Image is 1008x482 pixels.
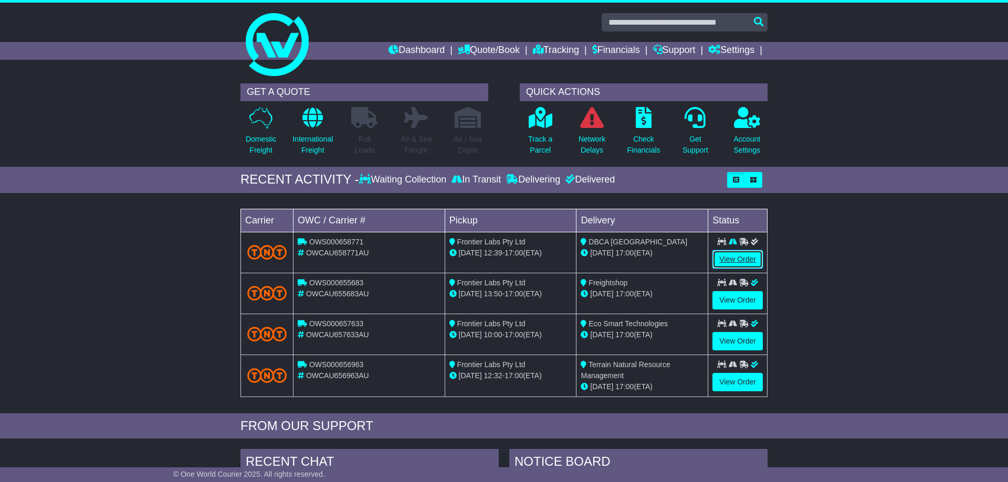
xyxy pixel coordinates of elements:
[306,371,369,380] span: OWCAU656963AU
[240,419,768,434] div: FROM OUR SUPPORT
[449,370,572,381] div: - (ETA)
[292,134,333,156] p: International Freight
[589,279,627,287] span: Freightshop
[388,42,445,60] a: Dashboard
[240,83,488,101] div: GET A QUOTE
[245,106,277,162] a: DomesticFreight
[581,288,703,299] div: (ETA)
[712,291,763,309] a: View Order
[712,373,763,391] a: View Order
[581,329,703,340] div: (ETA)
[449,288,572,299] div: - (ETA)
[708,209,768,232] td: Status
[712,250,763,269] a: View Order
[240,172,359,187] div: RECENT ACTIVITY -
[505,371,523,380] span: 17:00
[533,42,579,60] a: Tracking
[592,42,640,60] a: Financials
[351,134,377,156] p: Full Loads
[484,371,502,380] span: 12:32
[590,290,613,298] span: [DATE]
[457,360,526,369] span: Frontier Labs Pty Ltd
[578,106,606,162] a: NetworkDelays
[505,249,523,257] span: 17:00
[581,248,703,259] div: (ETA)
[590,382,613,391] span: [DATE]
[247,245,287,259] img: TNT_Domestic.png
[454,134,482,156] p: Air / Sea Depot
[579,134,605,156] p: Network Delays
[528,106,553,162] a: Track aParcel
[459,371,482,380] span: [DATE]
[505,290,523,298] span: 17:00
[459,290,482,298] span: [DATE]
[615,330,634,339] span: 17:00
[401,134,432,156] p: Air & Sea Freight
[484,330,502,339] span: 10:00
[503,174,563,186] div: Delivering
[563,174,615,186] div: Delivered
[449,174,503,186] div: In Transit
[306,330,369,339] span: OWCAU657633AU
[292,106,333,162] a: InternationalFreight
[445,209,576,232] td: Pickup
[306,290,369,298] span: OWCAU655683AU
[505,330,523,339] span: 17:00
[359,174,449,186] div: Waiting Collection
[528,134,552,156] p: Track a Parcel
[247,327,287,341] img: TNT_Domestic.png
[733,106,761,162] a: AccountSettings
[682,134,708,156] p: Get Support
[457,279,526,287] span: Frontier Labs Pty Ltd
[246,134,276,156] p: Domestic Freight
[449,248,572,259] div: - (ETA)
[247,368,287,382] img: TNT_Domestic.png
[734,134,761,156] p: Account Settings
[576,209,708,232] td: Delivery
[459,330,482,339] span: [DATE]
[509,449,768,477] div: NOTICE BOARD
[520,83,768,101] div: QUICK ACTIONS
[247,286,287,300] img: TNT_Domestic.png
[590,330,613,339] span: [DATE]
[627,134,660,156] p: Check Financials
[615,249,634,257] span: 17:00
[241,209,293,232] td: Carrier
[590,249,613,257] span: [DATE]
[712,332,763,350] a: View Order
[240,449,499,477] div: RECENT CHAT
[708,42,754,60] a: Settings
[627,106,661,162] a: CheckFinancials
[581,360,670,380] span: Terrain Natural Resource Management
[581,381,703,392] div: (ETA)
[615,382,634,391] span: 17:00
[589,319,668,328] span: Eco Smart Technologies
[484,290,502,298] span: 13:50
[309,319,364,328] span: OWS000657633
[457,319,526,328] span: Frontier Labs Pty Ltd
[458,42,520,60] a: Quote/Book
[615,290,634,298] span: 17:00
[653,42,696,60] a: Support
[449,329,572,340] div: - (ETA)
[682,106,709,162] a: GetSupport
[484,249,502,257] span: 12:39
[173,470,325,478] span: © One World Courier 2025. All rights reserved.
[293,209,445,232] td: OWC / Carrier #
[589,238,687,246] span: DBCA [GEOGRAPHIC_DATA]
[309,360,364,369] span: OWS000656963
[309,279,364,287] span: OWS000655683
[309,238,364,246] span: OWS000658771
[457,238,526,246] span: Frontier Labs Pty Ltd
[459,249,482,257] span: [DATE]
[306,249,369,257] span: OWCAU658771AU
